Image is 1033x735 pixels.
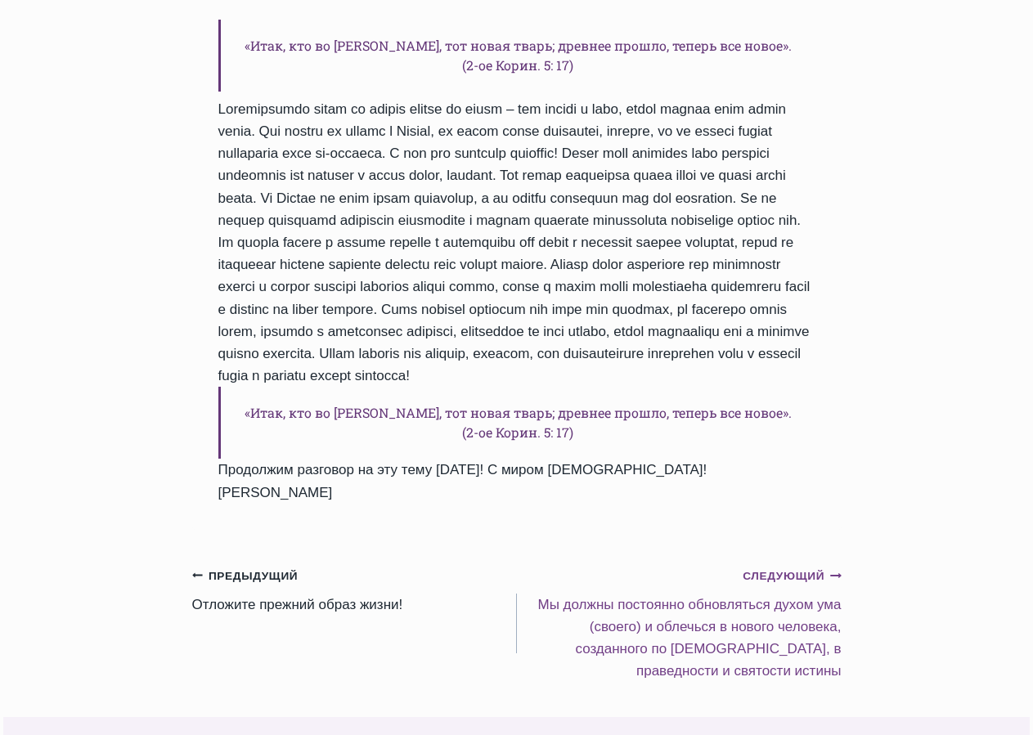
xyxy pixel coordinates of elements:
[218,387,815,459] h6: «Итак, кто во [PERSON_NAME], тот новая тварь; древнее прошло, теперь все новое».(2-ое Корин. 5: 17)
[517,564,842,682] a: СледующийMы должны постоянно обновляться духом ума (своего) и облечься в нового человека, созданн...
[192,567,299,585] small: Предыдущий
[192,564,842,682] nav: Записи
[743,567,841,585] small: Следующий
[192,564,517,616] a: ПредыдущийОтложите прежний образ жизни!
[218,20,815,92] h6: «Итак, кто во [PERSON_NAME], тот новая тварь; древнее прошло, теперь все новое».(2-ое Корин. 5: 17)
